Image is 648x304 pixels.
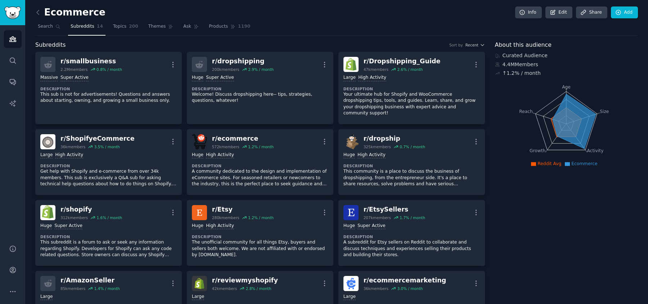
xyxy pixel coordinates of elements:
p: Your ultimate hub for Shopify and WooCommerce dropshipping tips, tools, and guides. Learn, share,... [343,91,480,117]
a: dropshipr/dropship325kmembers0.7% / monthHugeHigh ActivityDescriptionThis community is a place to... [338,129,485,195]
a: Dropshipping_Guider/Dropshipping_Guide47kmembers2.6% / monthLargeHigh ActivityDescriptionYour ult... [338,52,485,124]
div: Super Active [54,223,82,230]
dt: Description [192,86,328,91]
div: 280k members [212,215,239,220]
div: 2.9 % / month [248,67,274,72]
a: Share [576,6,607,19]
a: Topics200 [111,21,141,36]
span: 1190 [238,23,250,30]
span: About this audience [495,41,552,50]
span: Themes [148,23,166,30]
div: 0.8 % / month [96,67,122,72]
dt: Description [343,163,480,168]
div: Large [343,74,356,81]
span: Products [209,23,228,30]
div: 572k members [212,144,239,149]
dt: Description [40,163,177,168]
div: r/ dropshipping [212,57,274,66]
span: Topics [113,23,126,30]
img: GummySearch logo [4,6,21,19]
a: Add [611,6,638,19]
div: High Activity [206,152,234,159]
div: Huge [192,152,203,159]
img: dropship [343,134,359,149]
div: Massive [40,74,58,81]
div: Large [192,294,204,300]
p: Welcome! Discuss dropshipping here-- tips, strategies, questions, whatever! [192,91,328,104]
img: Etsy [192,205,207,220]
dt: Description [40,86,177,91]
a: ecommercer/ecommerce572kmembers1.2% / monthHugeHigh ActivityDescriptionA community dedicated to t... [187,129,333,195]
div: 1.2 % / month [248,144,274,149]
tspan: Activity [587,148,603,153]
div: Super Active [206,74,234,81]
div: r/ ecommercemarketing [364,276,446,285]
a: r/dropshipping200kmembers2.9% / monthHugeSuper ActiveDescriptionWelcome! Discuss dropshipping her... [187,52,333,124]
div: High Activity [358,74,386,81]
div: r/ shopify [60,205,122,214]
div: Super Active [60,74,89,81]
div: 3.5 % / month [94,144,120,149]
a: Ask [181,21,201,36]
p: This community is a place to discuss the business of dropshipping, from the entrepreneur side. It... [343,168,480,187]
div: r/ Etsy [212,205,274,214]
h2: Ecommerce [35,7,105,18]
div: r/ ecommerce [212,134,274,143]
div: r/ smallbusiness [60,57,122,66]
div: r/ Dropshipping_Guide [364,57,441,66]
img: ShopifyeCommerce [40,134,55,149]
div: 36k members [60,144,85,149]
img: ecommerce [192,134,207,149]
a: shopifyr/shopify312kmembers1.6% / monthHugeSuper ActiveDescriptionThis subreddit is a forum to as... [35,200,182,266]
p: A subreddit for Etsy sellers on Reddit to collaborate and discuss techniques and experiences sell... [343,239,480,258]
div: 36k members [364,286,388,291]
div: 1.4 % / month [94,286,120,291]
img: EtsySellers [343,205,359,220]
div: Huge [192,223,203,230]
span: Search [38,23,53,30]
p: This subreddit is a forum to ask or seek any information regarding Shopify. Developers for Shopif... [40,239,177,258]
div: Sort by [449,42,463,47]
div: Super Active [357,223,386,230]
div: 2.2M members [60,67,88,72]
dt: Description [192,163,328,168]
div: Large [40,152,53,159]
a: ShopifyeCommercer/ShopifyeCommerce36kmembers3.5% / monthLargeHigh ActivityDescriptionGet help wit... [35,129,182,195]
a: Products1190 [206,21,253,36]
div: High Activity [55,152,83,159]
img: Dropshipping_Guide [343,57,359,72]
div: Huge [343,152,355,159]
div: 312k members [60,215,88,220]
div: Huge [192,74,203,81]
div: 4.4M Members [495,61,638,68]
tspan: Reach [519,109,533,114]
div: Huge [343,223,355,230]
a: r/smallbusiness2.2Mmembers0.8% / monthMassiveSuper ActiveDescriptionThis sub is not for advertise... [35,52,182,124]
a: Themes [146,21,176,36]
div: 1.2 % / month [248,215,274,220]
dt: Description [343,234,480,239]
div: 0.7 % / month [400,144,425,149]
tspan: Size [600,109,609,114]
button: Recent [465,42,485,47]
span: Subreddits [35,41,66,50]
div: 2.8 % / month [246,286,271,291]
a: Search [35,21,63,36]
a: Edit [545,6,572,19]
div: r/ AmazonSeller [60,276,120,285]
div: 47k members [364,67,388,72]
div: Large [40,294,53,300]
a: Etsyr/Etsy280kmembers1.2% / monthHugeHigh ActivityDescriptionThe unofficial community for all thi... [187,200,333,266]
div: Huge [40,223,52,230]
div: r/ dropship [364,134,425,143]
div: 2.6 % / month [397,67,423,72]
div: Curated Audience [495,52,638,59]
div: 200k members [212,67,239,72]
a: EtsySellersr/EtsySellers207kmembers1.7% / monthHugeSuper ActiveDescriptionA subreddit for Etsy se... [338,200,485,266]
div: 207k members [364,215,391,220]
p: A community dedicated to the design and implementation of eCommerce sites. For seasoned retailers... [192,168,328,187]
dt: Description [192,234,328,239]
span: 14 [97,23,103,30]
span: Reddit Avg [537,161,561,166]
dt: Description [343,86,480,91]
